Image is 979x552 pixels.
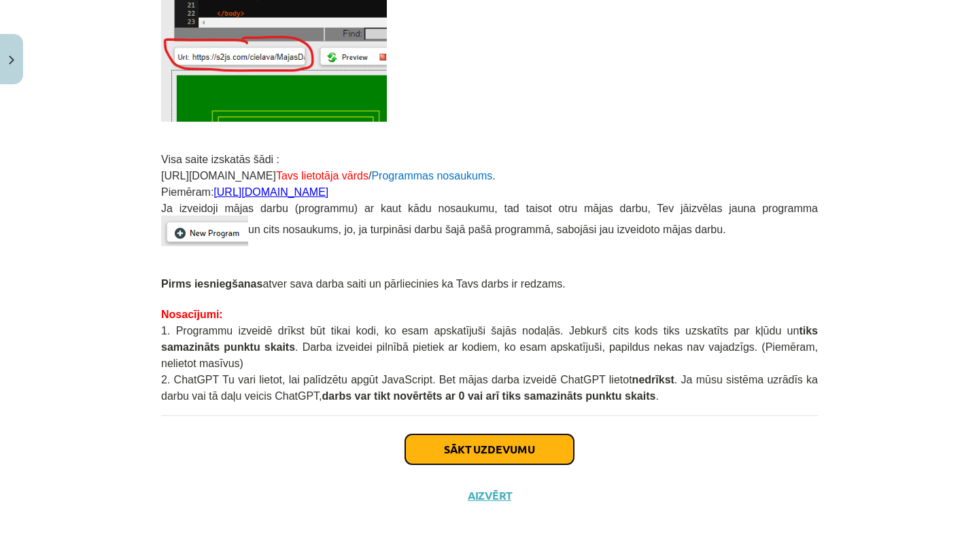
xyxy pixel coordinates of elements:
b: tiks samazināts punktu skaits [161,325,818,353]
img: icon-close-lesson-0947bae3869378f0d4975bcd49f059093ad1ed9edebbc8119c70593378902aed.svg [9,56,14,65]
span: Programmas nosaukums [371,170,492,182]
span: 2. ChatGPT Tu vari lietot, lai palīdzētu apgūt JavaScript. Bet mājas darba izveidē ChatGPT lietot... [161,374,818,402]
img: E5SmAQcgBGNEsD2CFCYDZ2f8FKhSKy9FBhHeghQBYDiAIgP1fIMsF2Pf5mBCYjRVWzwqDIAZ2nIj2iWsE0DwKCCIQogGzCfVC... [161,215,248,246]
span: Ja izveidoji mājas darbu (programmu) ar kaut kādu nosaukumu, tad taisot otru mājas darbu, Tev jāi... [161,203,818,236]
span: 1. Programmu izveidē drīkst būt tikai kodi, ko esam apskatījuši šajās nodaļās. Jebkurš cits kods ... [161,325,818,369]
button: Aizvērt [464,489,515,502]
span: [URL][DOMAIN_NAME] / . [161,170,496,182]
span: atver sava darba saiti un pārliecinies ka Tavs darbs ir redzams. [262,278,565,290]
span: Tavs lietotāja vārds [276,170,368,182]
a: [URL][DOMAIN_NAME] [213,186,328,198]
button: Sākt uzdevumu [405,434,574,464]
span: Piemēram: [161,186,328,198]
span: Visa saite izskatās šādi : [161,154,279,165]
b: darbs var tikt novērtēts ar 0 vai arī tiks samazināts punktu skaits [322,390,656,402]
b: nedrīkst [632,374,674,385]
span: Pirms iesniegšanas [161,278,262,290]
span: Nosacījumi: [161,309,223,320]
